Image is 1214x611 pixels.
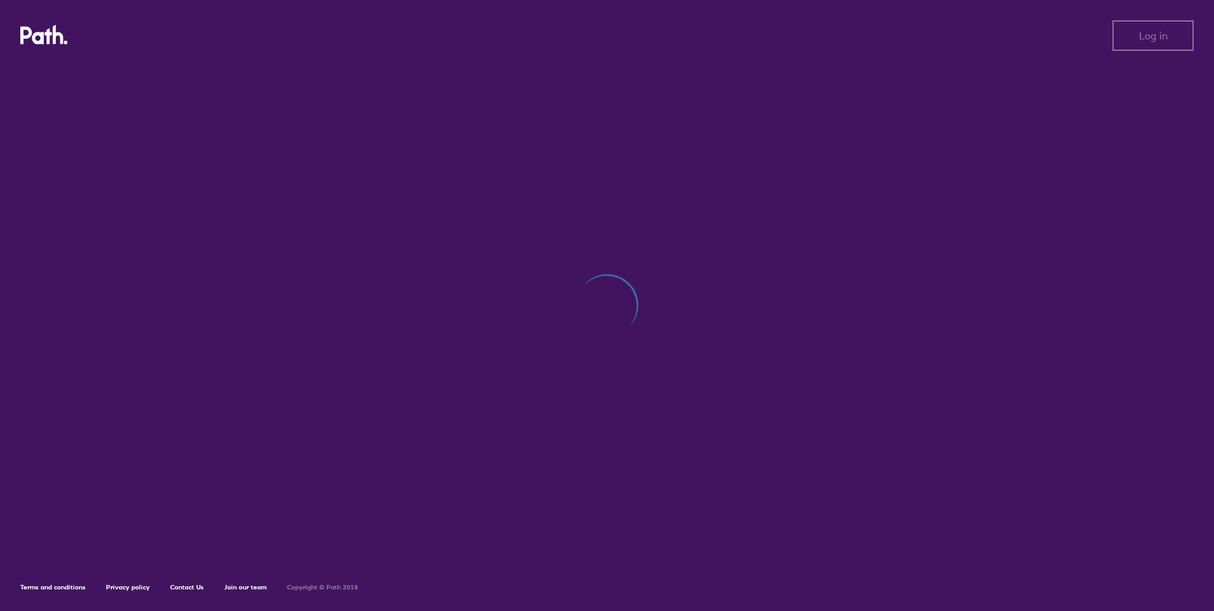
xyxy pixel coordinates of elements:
[20,583,86,591] a: Terms and conditions
[106,583,150,591] a: Privacy policy
[224,583,267,591] a: Join our team
[1112,20,1194,51] button: Log in
[170,583,204,591] a: Contact Us
[1139,30,1168,41] span: Log in
[287,584,358,591] h6: Copyright © Path 2018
